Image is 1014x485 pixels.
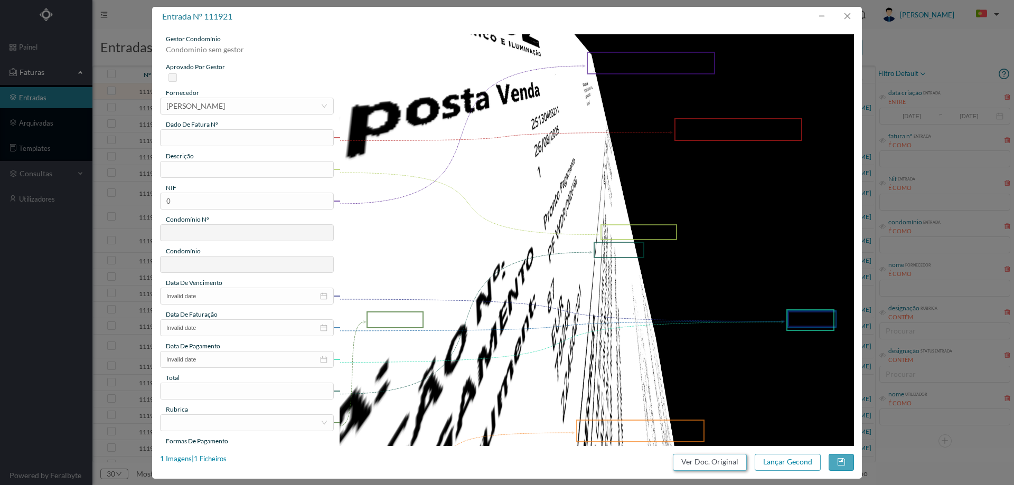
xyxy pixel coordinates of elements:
[166,63,225,71] span: aprovado por gestor
[166,437,228,445] span: Formas de Pagamento
[968,6,1003,23] button: PT
[755,454,821,471] button: Lançar Gecond
[166,215,209,223] span: condomínio nº
[166,152,194,160] span: descrição
[320,356,327,363] i: icon: calendar
[166,405,188,413] span: rubrica
[166,374,180,382] span: total
[162,11,232,21] span: entrada nº 111921
[166,310,218,318] span: data de faturação
[160,44,334,62] div: Condominio sem gestor
[166,247,201,255] span: condomínio
[166,89,199,97] span: fornecedor
[166,279,222,287] span: data de vencimento
[321,420,327,426] i: icon: down
[160,454,227,464] div: 1 Imagens | 1 Ficheiros
[166,35,221,43] span: gestor condomínio
[166,342,220,350] span: data de pagamento
[166,98,225,114] div: MARIA DO CARMO BRAGA DA SILVA CARDOSO
[673,454,747,471] button: Ver Doc. Original
[166,184,176,192] span: NIF
[166,120,218,128] span: dado de fatura nº
[320,292,327,300] i: icon: calendar
[321,103,327,109] i: icon: down
[320,324,327,331] i: icon: calendar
